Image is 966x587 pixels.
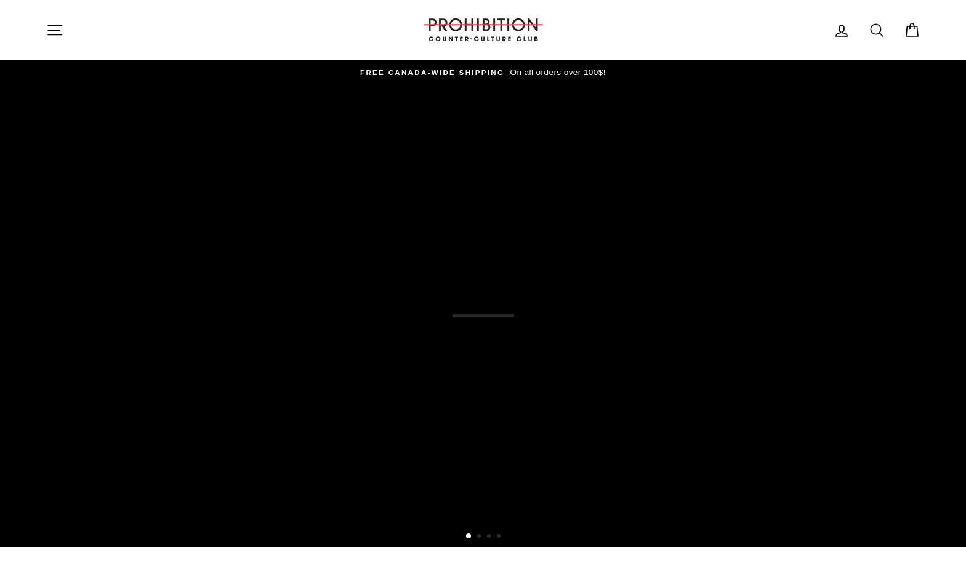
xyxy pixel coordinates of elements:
img: PROHIBITION COUNTER-CULTURE CLUB [422,18,545,41]
button: 3 [487,534,493,540]
button: 4 [497,534,503,540]
span: FREE CANADA-WIDE SHIPPING [360,69,504,76]
a: FREE CANADA-WIDE SHIPPING On all orders over 100$! [49,66,917,79]
span: On all orders over 100$! [507,68,605,77]
button: 2 [477,534,483,540]
button: 1 [466,533,472,540]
